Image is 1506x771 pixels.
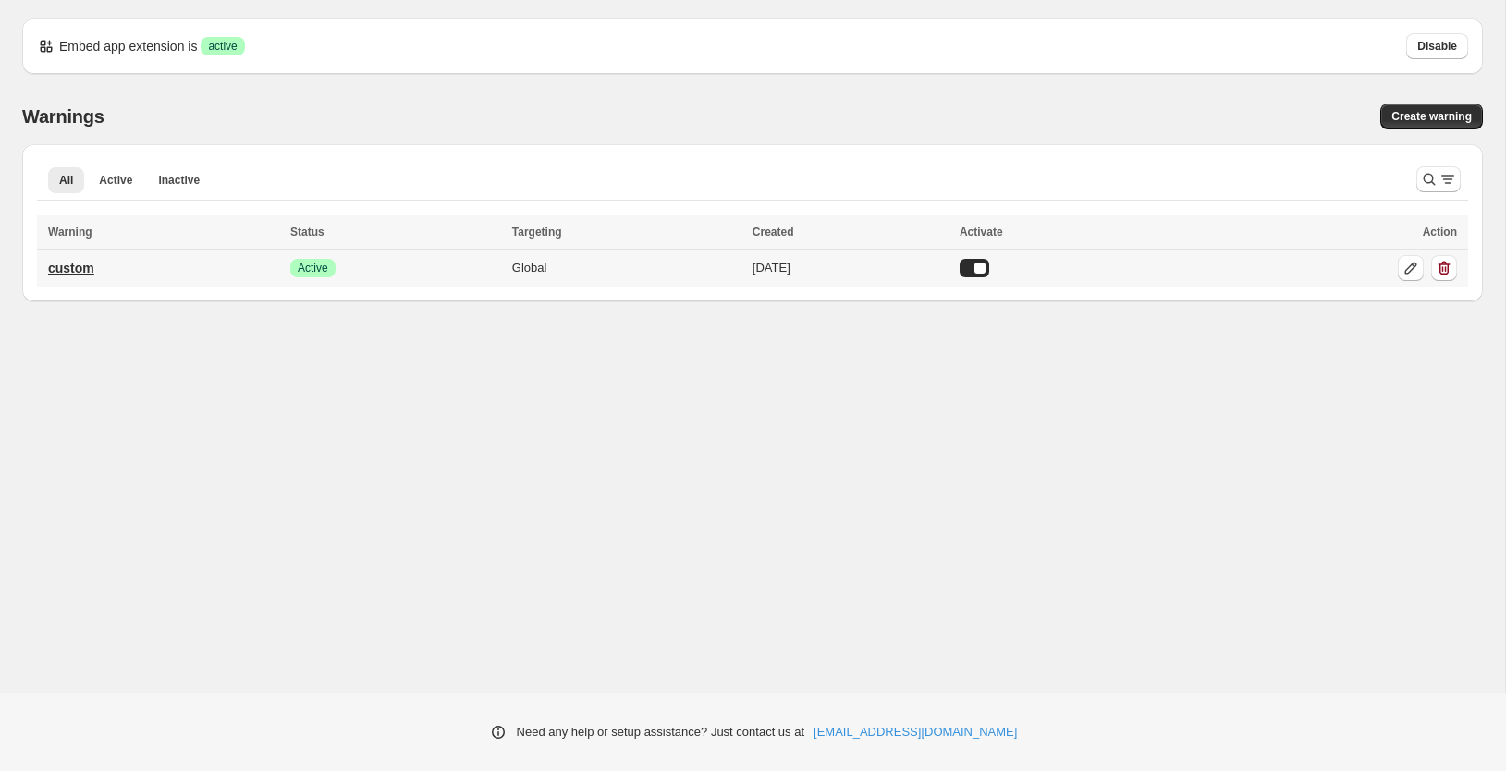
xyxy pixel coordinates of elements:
[48,226,92,239] span: Warning
[1380,104,1483,129] a: Create warning
[99,173,132,188] span: Active
[59,173,73,188] span: All
[1417,39,1457,54] span: Disable
[814,723,1017,741] a: [EMAIL_ADDRESS][DOMAIN_NAME]
[59,37,197,55] p: Embed app extension is
[1391,109,1472,124] span: Create warning
[512,259,741,277] div: Global
[290,226,324,239] span: Status
[753,259,949,277] div: [DATE]
[208,39,237,54] span: active
[512,226,562,239] span: Targeting
[753,226,794,239] span: Created
[37,253,105,283] a: custom
[158,173,200,188] span: Inactive
[1416,166,1461,192] button: Search and filter results
[48,259,94,277] p: custom
[1406,33,1468,59] button: Disable
[1423,226,1457,239] span: Action
[960,226,1003,239] span: Activate
[298,261,328,275] span: Active
[22,105,104,128] h2: Warnings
